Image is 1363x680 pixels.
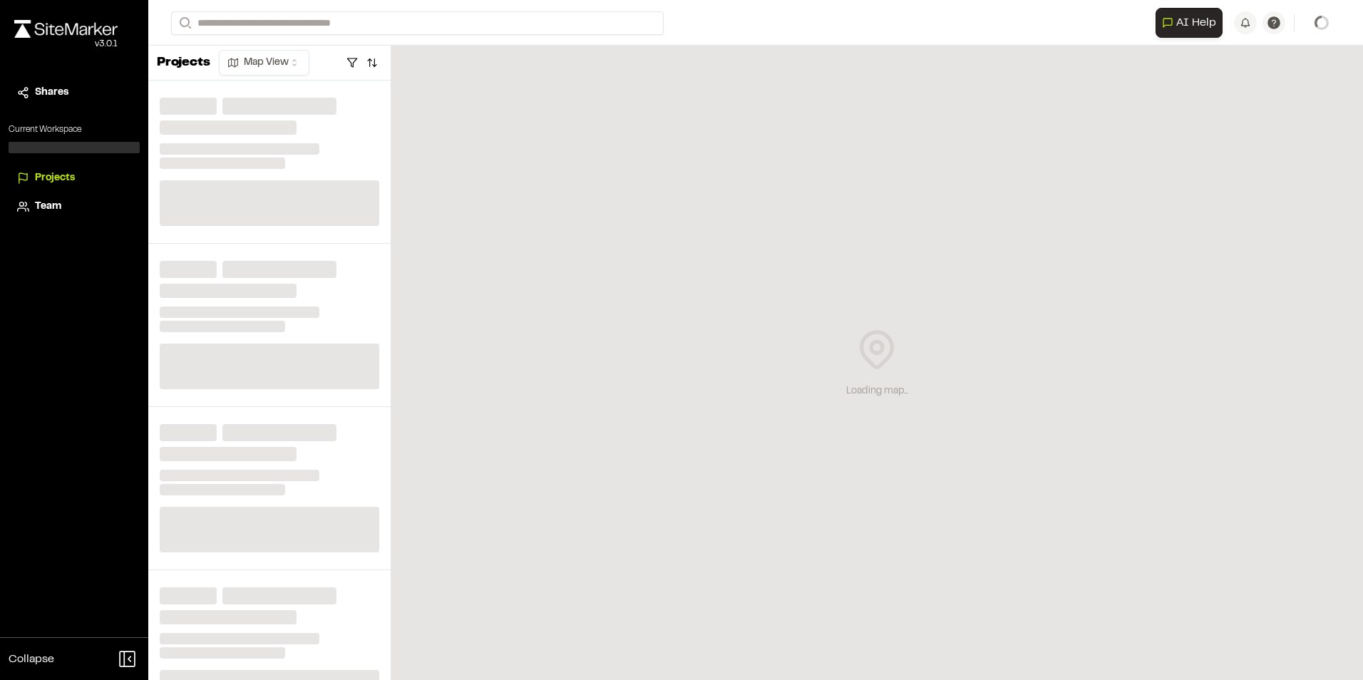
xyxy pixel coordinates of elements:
[35,85,68,101] span: Shares
[35,199,61,215] span: Team
[1156,8,1223,38] button: Open AI Assistant
[14,20,118,38] img: rebrand.png
[171,11,197,35] button: Search
[9,651,54,668] span: Collapse
[9,123,140,136] p: Current Workspace
[35,170,75,186] span: Projects
[17,170,131,186] a: Projects
[17,85,131,101] a: Shares
[846,383,908,399] div: Loading map...
[1176,14,1216,31] span: AI Help
[157,53,210,73] p: Projects
[1156,8,1228,38] div: Open AI Assistant
[17,199,131,215] a: Team
[14,38,118,51] div: Oh geez...please don't...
